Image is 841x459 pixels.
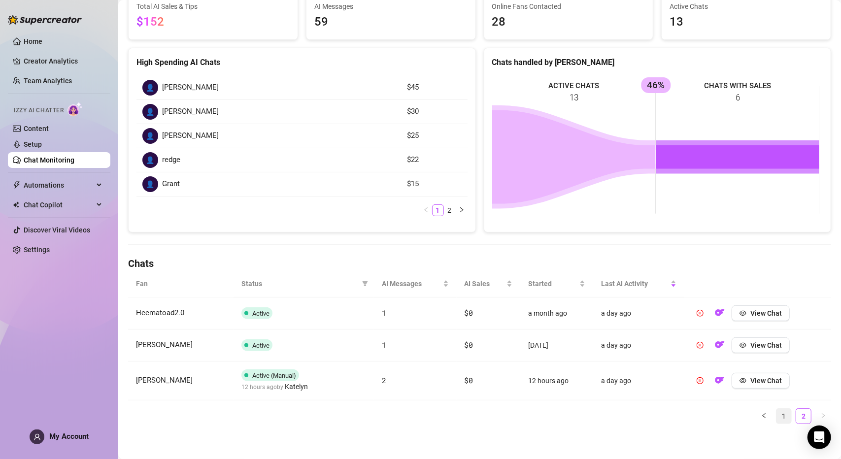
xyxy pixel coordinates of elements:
[593,270,684,297] th: Last AI Activity
[492,13,645,32] span: 28
[24,156,74,164] a: Chat Monitoring
[756,408,772,424] button: left
[8,15,82,25] img: logo-BBDzfeDw.svg
[459,207,465,213] span: right
[697,310,704,317] span: pause-circle
[136,340,193,349] span: [PERSON_NAME]
[128,257,831,270] h4: Chats
[285,381,308,392] span: Katelyn
[457,270,521,297] th: AI Sales
[252,342,269,349] span: Active
[49,432,89,441] span: My Account
[815,408,831,424] button: right
[24,125,49,132] a: Content
[128,270,234,297] th: Fan
[712,343,728,351] a: OF
[732,337,790,353] button: View Chat
[24,246,50,254] a: Settings
[24,53,102,69] a: Creator Analytics
[712,305,728,321] button: OF
[492,1,645,12] span: Online Fans Contacted
[670,13,823,32] span: 13
[314,13,468,32] span: 59
[162,154,180,166] span: redge
[456,204,468,216] button: right
[520,329,593,361] td: [DATE]
[142,176,158,192] div: 👤
[136,308,184,317] span: Heematoad2.0
[382,340,386,350] span: 1
[252,372,296,379] span: Active (Manual)
[407,178,461,190] article: $15
[24,177,94,193] span: Automations
[761,413,767,419] span: left
[433,205,443,216] a: 1
[601,278,669,289] span: Last AI Activity
[360,276,370,291] span: filter
[520,270,593,297] th: Started
[24,197,94,213] span: Chat Copilot
[136,1,290,12] span: Total AI Sales & Tips
[456,204,468,216] li: Next Page
[492,56,823,68] div: Chats handled by [PERSON_NAME]
[423,207,429,213] span: left
[750,309,782,317] span: View Chat
[712,373,728,389] button: OF
[420,204,432,216] button: left
[13,181,21,189] span: thunderbolt
[732,373,790,389] button: View Chat
[34,433,41,441] span: user
[715,340,725,350] img: OF
[593,329,684,361] td: a day ago
[142,128,158,144] div: 👤
[712,379,728,387] a: OF
[796,408,811,424] li: 2
[24,226,90,234] a: Discover Viral Videos
[528,278,577,289] span: Started
[776,408,792,424] li: 1
[807,426,831,449] div: Open Intercom Messenger
[465,278,505,289] span: AI Sales
[407,82,461,94] article: $45
[715,308,725,318] img: OF
[407,106,461,118] article: $30
[252,310,269,317] span: Active
[67,102,83,116] img: AI Chatter
[697,342,704,349] span: pause-circle
[241,384,308,391] span: 12 hours ago by
[382,278,440,289] span: AI Messages
[162,178,180,190] span: Grant
[407,154,461,166] article: $22
[444,205,455,216] a: 2
[162,106,219,118] span: [PERSON_NAME]
[13,201,19,208] img: Chat Copilot
[465,375,473,385] span: $0
[432,204,444,216] li: 1
[740,342,746,349] span: eye
[712,311,728,319] a: OF
[750,341,782,349] span: View Chat
[362,281,368,287] span: filter
[374,270,456,297] th: AI Messages
[24,77,72,85] a: Team Analytics
[24,140,42,148] a: Setup
[241,278,358,289] span: Status
[136,56,468,68] div: High Spending AI Chats
[593,297,684,329] td: a day ago
[407,130,461,142] article: $25
[162,130,219,142] span: [PERSON_NAME]
[465,308,473,318] span: $0
[740,377,746,384] span: eye
[142,80,158,96] div: 👤
[715,375,725,385] img: OF
[465,340,473,350] span: $0
[520,297,593,329] td: a month ago
[520,361,593,400] td: 12 hours ago
[420,204,432,216] li: Previous Page
[136,376,193,385] span: [PERSON_NAME]
[142,104,158,120] div: 👤
[444,204,456,216] li: 2
[14,106,64,115] span: Izzy AI Chatter
[796,409,811,424] a: 2
[593,361,684,400] td: a day ago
